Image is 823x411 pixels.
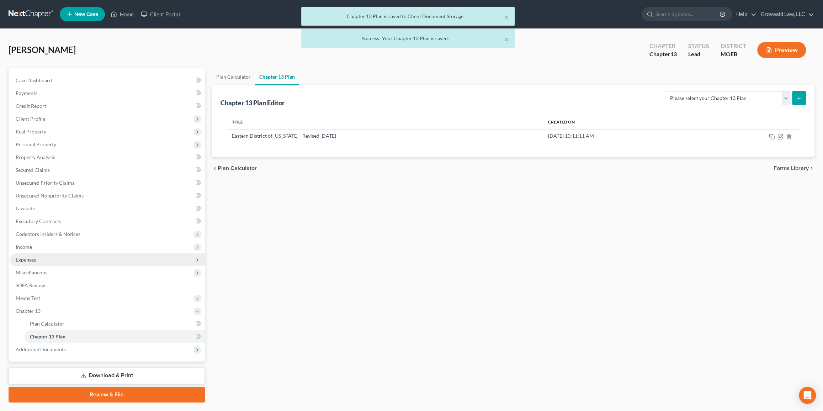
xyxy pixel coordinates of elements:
span: Unsecured Nonpriority Claims [16,193,84,199]
a: Property Analysis [10,151,205,164]
div: Success! Your Chapter 13 Plan is saved. [307,35,509,42]
div: Chapter [649,50,676,58]
button: × [504,35,509,43]
a: Case Dashboard [10,74,205,87]
a: Unsecured Nonpriority Claims [10,189,205,202]
span: Means Test [16,295,40,301]
span: Unsecured Priority Claims [16,180,74,186]
a: Lawsuits [10,202,205,215]
td: [DATE] 10:11:11 AM [542,129,699,143]
a: Plan Calculator [24,317,205,330]
div: Chapter 13 Plan is saved to Client Document Storage. [307,13,509,20]
a: Chapter 13 Plan [24,330,205,343]
a: Download & Print [9,367,205,384]
div: MOEB [720,50,746,58]
a: Chapter 13 Plan [255,68,299,85]
span: Real Property [16,128,46,135]
div: Lead [688,50,709,58]
span: Codebtors Insiders & Notices [16,231,80,237]
span: Miscellaneous [16,269,47,275]
span: Payments [16,90,37,96]
i: chevron_right [809,165,814,171]
div: Chapter 13 Plan Editor [221,99,285,107]
span: Forms Library [774,165,809,171]
span: Lawsuits [16,205,35,211]
span: Expenses [16,257,36,263]
span: Plan Calculator [218,165,257,171]
span: Property Analysis [16,154,55,160]
span: Plan Calculator [30,321,64,327]
span: Executory Contracts [16,218,61,224]
span: Secured Claims [16,167,50,173]
span: Credit Report [16,103,46,109]
span: Additional Documents [16,346,66,352]
a: Payments [10,87,205,100]
div: Open Intercom Messenger [799,387,816,404]
th: Title [226,115,542,129]
span: Personal Property [16,141,56,147]
a: Plan Calculator [212,68,255,85]
a: Executory Contracts [10,215,205,228]
span: Case Dashboard [16,77,52,83]
span: Chapter 13 [16,308,41,314]
span: 13 [670,51,676,57]
th: Created On [542,115,699,129]
a: Unsecured Priority Claims [10,176,205,189]
a: Secured Claims [10,164,205,176]
a: Credit Report [10,100,205,112]
button: × [504,13,509,21]
span: SOFA Review [16,282,45,288]
td: Eastern District of [US_STATE] - Revised [DATE] [226,129,542,143]
span: Client Profile [16,116,45,122]
a: SOFA Review [10,279,205,292]
span: Income [16,244,32,250]
button: chevron_left Plan Calculator [212,165,257,171]
a: Review & File [9,387,205,402]
i: chevron_left [212,165,218,171]
span: Chapter 13 Plan [30,333,65,339]
button: Forms Library chevron_right [774,165,814,171]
